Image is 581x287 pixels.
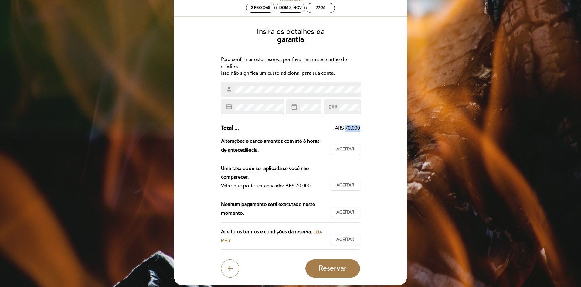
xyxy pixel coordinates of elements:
[221,227,331,245] div: Aceito os termos e condições da reserva.
[336,146,354,152] span: Aceitar
[221,259,239,278] button: arrow_back
[330,144,360,155] button: Aceitar
[277,35,304,44] b: garantia
[221,164,326,182] div: Uma taxa pode ser aplicada se você não comparecer.
[221,200,331,218] div: Nenhum pagamento será executado neste momento.
[336,237,354,243] span: Aceitar
[239,125,360,132] div: ARS 70.000
[221,230,322,243] span: Leia mais
[319,264,347,273] span: Reservar
[336,209,354,216] span: Aceitar
[305,259,360,278] button: Reservar
[251,5,270,10] span: 2 pessoas
[336,182,354,189] span: Aceitar
[330,207,360,218] button: Aceitar
[221,182,326,190] div: Valor que pode ser aplicado: ARS 70.000
[279,5,302,10] div: Dom 2, nov
[257,27,324,36] span: Insira os detalhes da
[330,180,360,190] button: Aceitar
[221,125,239,131] span: Total ...
[291,104,297,110] i: date_range
[221,56,360,77] div: Para confirmar esta reserva, por favor insira seu cartão de crédito. Isso não significa um custo ...
[226,86,232,93] i: person
[316,6,325,10] div: 22:30
[226,265,234,272] i: arrow_back
[221,137,331,155] div: Alterações e cancelamentos com até 6 horas de antecedência.
[330,234,360,245] button: Aceitar
[226,104,232,110] i: credit_card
